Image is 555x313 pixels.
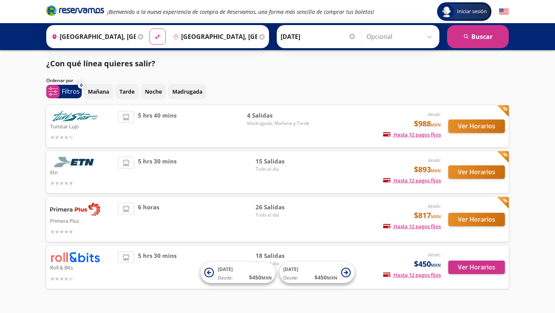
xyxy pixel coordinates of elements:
button: Mañana [84,84,113,99]
input: Opcional [367,27,436,46]
em: desde: [428,157,441,163]
p: Madrugada [172,88,202,96]
em: desde: [428,111,441,118]
p: ¿Con qué línea quieres salir? [46,58,155,69]
span: 26 Salidas [256,203,309,212]
p: Ordenar por [46,77,73,84]
span: Todo el día [256,212,309,219]
span: 5 hrs 30 mins [138,157,177,187]
p: Filtros [62,87,80,96]
small: MXN [431,214,441,219]
input: Buscar Origen [49,27,136,46]
span: Desde: [283,274,298,281]
span: Hasta 12 pagos fijos [383,271,441,278]
button: Ver Horarios [448,165,505,179]
p: Noche [145,88,162,96]
span: 15 Salidas [256,157,309,166]
span: Hasta 12 pagos fijos [383,131,441,138]
em: ¡Bienvenido a la nueva experiencia de compra de Reservamos, una forma más sencilla de comprar tus... [107,8,374,15]
span: 0 [80,82,82,89]
span: 4 Salidas [247,111,309,120]
span: [DATE] [283,266,298,273]
i: Brand Logo [46,5,104,16]
span: 5 hrs 30 mins [138,251,177,283]
small: MXN [261,275,272,281]
button: Ver Horarios [448,119,505,133]
p: Etn [50,167,114,177]
input: Buscar Destino [170,27,257,46]
button: [DATE]Desde:$450MXN [200,262,276,283]
span: $ 450 [249,273,272,281]
span: $450 [414,258,441,270]
button: [DATE]Desde:$450MXN [279,262,355,283]
small: MXN [431,262,441,268]
img: Etn [50,157,100,167]
span: $817 [414,210,441,221]
span: Iniciar sesión [454,8,490,15]
small: MXN [431,168,441,173]
a: Brand Logo [46,5,104,19]
span: Hasta 12 pagos fijos [383,177,441,184]
button: Buscar [447,25,509,48]
em: desde: [428,251,441,258]
p: Roll & Bits [50,263,114,272]
span: $893 [414,164,441,175]
button: Ver Horarios [448,213,505,226]
span: Desde: [218,274,233,281]
span: Madrugada, Mañana y Tarde [247,120,309,127]
button: Madrugada [168,84,207,99]
p: Primera Plus [50,216,114,225]
span: Todo el día [256,166,309,173]
span: 6 horas [138,203,159,236]
span: $988 [414,118,441,130]
small: MXN [431,122,441,128]
input: Elegir Fecha [281,27,356,46]
button: 0Filtros [46,85,82,98]
button: Ver Horarios [448,261,505,274]
p: Turistar Lujo [50,121,114,131]
span: 18 Salidas [256,251,309,260]
span: Todo el día [256,260,309,267]
span: Hasta 12 pagos fijos [383,223,441,230]
img: Turistar Lujo [50,111,100,121]
p: Tarde [119,88,135,96]
small: MXN [327,275,337,281]
span: 5 hrs 40 mins [138,111,177,141]
p: Mañana [88,88,109,96]
button: Noche [141,84,166,99]
img: Primera Plus [50,203,100,216]
span: $ 450 [314,273,337,281]
button: Tarde [115,84,139,99]
em: desde: [428,203,441,209]
img: Roll & Bits [50,251,100,263]
button: English [499,7,509,17]
span: [DATE] [218,266,233,273]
